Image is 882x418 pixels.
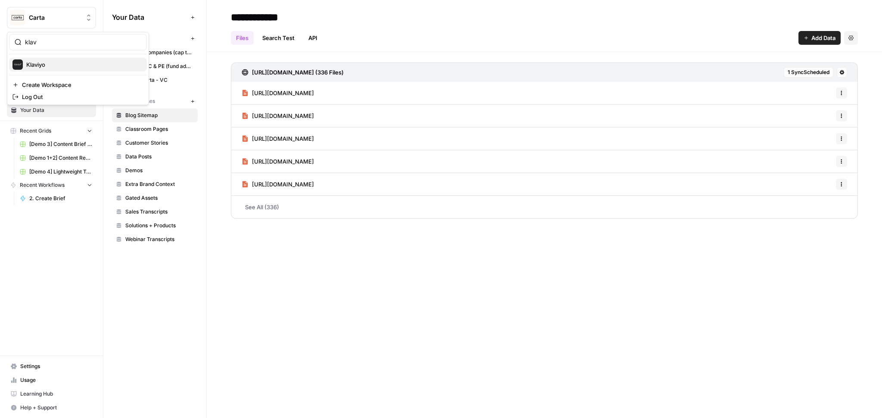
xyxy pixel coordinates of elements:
[125,180,194,188] span: Extra Brand Context
[112,219,198,232] a: Solutions + Products
[10,10,25,25] img: Carta Logo
[29,140,92,148] span: [Demo 3] Content Brief Demo Grid
[125,139,194,147] span: Customer Stories
[112,205,198,219] a: Sales Transcripts
[22,93,140,101] span: Log Out
[125,62,194,70] span: Carta - VC & PE (fund admin)
[112,12,187,22] span: Your Data
[29,13,81,22] span: Carta
[242,105,314,127] a: [URL][DOMAIN_NAME]
[16,165,96,179] a: [Demo 4] Lightweight Topic Prioritization Grid
[7,124,96,137] button: Recent Grids
[12,59,23,70] img: Klaviyo Logo
[26,60,140,69] span: Klaviyo
[7,359,96,373] a: Settings
[125,111,194,119] span: Blog Sitemap
[112,122,198,136] a: Classroom Pages
[9,91,147,103] a: Log Out
[112,73,198,87] a: [OLD] Carta - VC
[112,177,198,191] a: Extra Brand Context
[7,373,96,387] a: Usage
[125,125,194,133] span: Classroom Pages
[252,157,314,166] span: [URL][DOMAIN_NAME]
[231,31,254,45] a: Files
[252,180,314,189] span: [URL][DOMAIN_NAME]
[112,164,198,177] a: Demos
[242,127,314,150] a: [URL][DOMAIN_NAME]
[20,376,92,384] span: Usage
[112,191,198,205] a: Gated Assets
[20,181,65,189] span: Recent Workflows
[242,150,314,173] a: [URL][DOMAIN_NAME]
[242,82,314,104] a: [URL][DOMAIN_NAME]
[16,192,96,205] a: 2. Create Brief
[112,59,198,73] a: Carta - VC & PE (fund admin)
[125,76,194,84] span: [OLD] Carta - VC
[125,194,194,202] span: Gated Assets
[125,235,194,243] span: Webinar Transcripts
[20,404,92,412] span: Help + Support
[252,111,314,120] span: [URL][DOMAIN_NAME]
[112,150,198,164] a: Data Posts
[303,31,323,45] a: API
[20,390,92,398] span: Learning Hub
[29,154,92,162] span: [Demo 1+2] Content Refresh Demo Grid
[7,103,96,117] a: Your Data
[788,68,829,76] span: 1 Sync Scheduled
[811,34,835,42] span: Add Data
[16,151,96,165] a: [Demo 1+2] Content Refresh Demo Grid
[16,137,96,151] a: [Demo 3] Content Brief Demo Grid
[22,81,140,89] span: Create Workspace
[7,387,96,401] a: Learning Hub
[252,68,344,77] h3: [URL][DOMAIN_NAME] (336 Files)
[20,106,92,114] span: Your Data
[257,31,300,45] a: Search Test
[20,127,51,135] span: Recent Grids
[29,195,92,202] span: 2. Create Brief
[7,401,96,415] button: Help + Support
[125,49,194,56] span: Carta - Companies (cap table)
[252,134,314,143] span: [URL][DOMAIN_NAME]
[7,7,96,28] button: Workspace: Carta
[798,31,841,45] button: Add Data
[231,196,858,218] a: See All (336)
[112,136,198,150] a: Customer Stories
[112,232,198,246] a: Webinar Transcripts
[25,38,141,46] input: Search Workspaces
[20,362,92,370] span: Settings
[125,222,194,229] span: Solutions + Products
[125,153,194,161] span: Data Posts
[242,63,344,82] a: [URL][DOMAIN_NAME] (336 Files)
[125,208,194,216] span: Sales Transcripts
[29,168,92,176] span: [Demo 4] Lightweight Topic Prioritization Grid
[112,46,198,59] a: Carta - Companies (cap table)
[7,179,96,192] button: Recent Workflows
[784,67,833,77] button: 1 SyncScheduled
[242,173,314,195] a: [URL][DOMAIN_NAME]
[252,89,314,97] span: [URL][DOMAIN_NAME]
[125,167,194,174] span: Demos
[7,32,149,105] div: Workspace: Carta
[112,108,198,122] a: Blog Sitemap
[9,79,147,91] a: Create Workspace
